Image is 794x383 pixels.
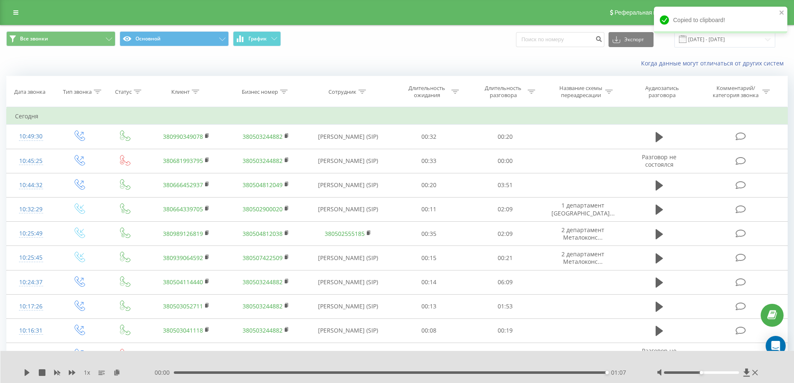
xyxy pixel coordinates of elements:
div: 10:24:37 [15,274,47,290]
span: Все звонки [20,35,48,42]
span: Реферальная программа [614,9,683,16]
td: [PERSON_NAME] (SIP) [306,343,391,367]
div: Copied to clipboard! [654,7,787,33]
div: Тип звонка [63,88,92,95]
span: Разговор не состоялся [642,153,676,168]
div: Длительность разговора [481,85,526,99]
td: [PERSON_NAME] (SIP) [306,197,391,221]
td: 00:00 [467,149,544,173]
td: 00:08 [391,318,467,343]
div: Клиент [171,88,190,95]
span: Разговор не состоялся [642,347,676,362]
div: 10:32:29 [15,201,47,218]
td: 00:20 [391,173,467,197]
td: 01:53 [467,294,544,318]
td: 00:21 [467,246,544,270]
div: 10:15:17 [15,347,47,363]
div: Длительность ожидания [405,85,449,99]
td: [PERSON_NAME] (SIP) [306,270,391,294]
span: 2 департамент Металоконс... [561,250,604,265]
div: Бизнес номер [242,88,278,95]
td: 00:00 [467,343,544,367]
div: Статус [115,88,132,95]
td: [PERSON_NAME] (SIP) [306,173,391,197]
td: 00:20 [467,125,544,149]
a: 380503052711 [163,302,203,310]
a: 380990349078 [163,133,203,140]
a: 380504114440 [163,278,203,286]
div: 10:25:49 [15,225,47,242]
span: 00:00 [155,368,174,377]
div: Дата звонка [14,88,45,95]
a: 380503244882 [243,133,283,140]
div: Название схемы переадресации [559,85,603,99]
button: График [233,31,281,46]
td: 00:13 [391,294,467,318]
span: 1 x [84,368,90,377]
td: [PERSON_NAME] (SIP) [306,318,391,343]
div: 10:17:26 [15,298,47,315]
span: 01:07 [611,368,626,377]
td: 00:19 [467,318,544,343]
td: [PERSON_NAME] (SIP) [306,125,391,149]
td: 00:11 [391,197,467,221]
a: 380504812049 [243,181,283,189]
td: Сегодня [7,108,788,125]
a: Когда данные могут отличаться от других систем [641,59,788,67]
div: 10:25:45 [15,250,47,266]
td: 02:09 [467,197,544,221]
a: 380939064592 [163,254,203,262]
div: Accessibility label [700,371,703,374]
td: 00:14 [391,270,467,294]
a: 380681993795 [163,157,203,165]
td: 02:09 [467,222,544,246]
a: 380503244882 [243,326,283,334]
span: График [248,36,267,42]
div: Аудиозапись разговора [635,85,689,99]
td: [PERSON_NAME] (SIP) [306,294,391,318]
a: 380503244882 [243,302,283,310]
a: 380666452937 [163,181,203,189]
input: Поиск по номеру [516,32,604,47]
a: 380503244882 [243,278,283,286]
td: 00:51 [391,343,467,367]
div: 10:45:25 [15,153,47,169]
div: Комментарий/категория звонка [711,85,760,99]
a: 380507422509 [243,254,283,262]
a: 380502555185 [325,230,365,238]
td: 00:32 [391,125,467,149]
div: 10:44:32 [15,177,47,193]
button: close [779,9,785,17]
td: 00:35 [391,222,467,246]
span: 1 департамент [GEOGRAPHIC_DATA]... [551,201,615,217]
a: 380503244882 [243,157,283,165]
td: [PERSON_NAME] (SIP) [306,246,391,270]
button: Все звонки [6,31,115,46]
a: 380664339705 [163,205,203,213]
button: Экспорт [609,32,654,47]
div: 10:49:30 [15,128,47,145]
div: Accessibility label [605,371,609,374]
a: 380503041118 [163,326,203,334]
span: 2 департамент Металоконс... [561,226,604,241]
a: 380989126819 [163,230,203,238]
div: Сотрудник [328,88,356,95]
td: [PERSON_NAME] (SIP) [306,149,391,173]
a: 380504812038 [243,230,283,238]
a: 380502900020 [243,205,283,213]
div: 10:16:31 [15,323,47,339]
button: Основной [120,31,229,46]
div: Open Intercom Messenger [766,336,786,356]
td: 03:51 [467,173,544,197]
td: 06:09 [467,270,544,294]
td: 00:15 [391,246,467,270]
td: 00:33 [391,149,467,173]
